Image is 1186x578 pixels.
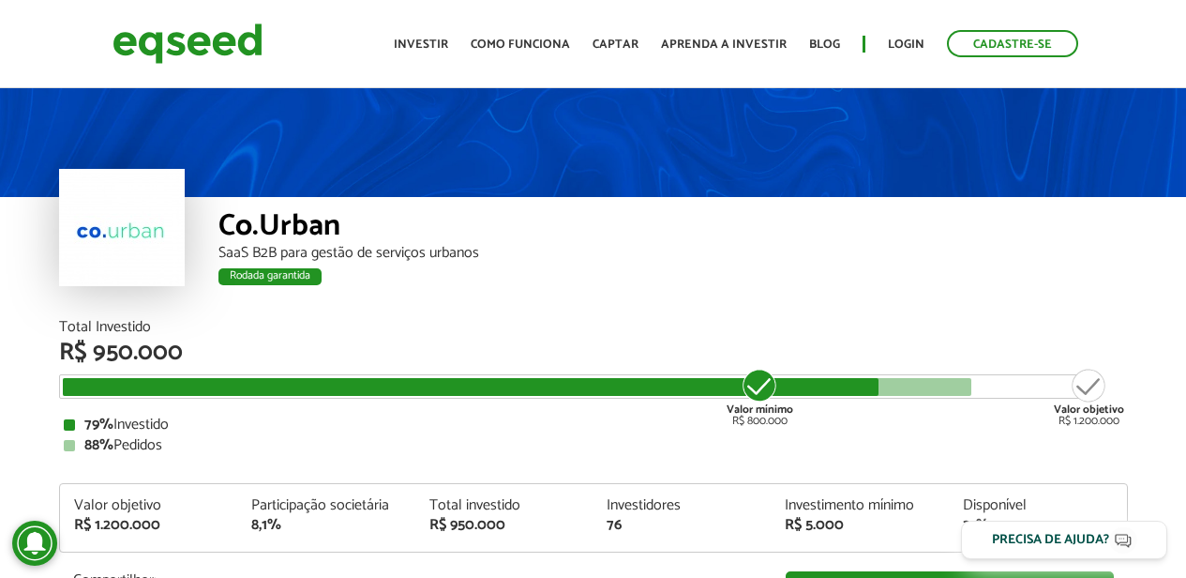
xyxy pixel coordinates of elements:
[607,498,757,513] div: Investidores
[251,498,401,513] div: Participação societária
[218,211,1128,246] div: Co.Urban
[785,518,935,533] div: R$ 5.000
[809,38,840,51] a: Blog
[471,38,570,51] a: Como funciona
[607,518,757,533] div: 76
[661,38,787,51] a: Aprenda a investir
[593,38,638,51] a: Captar
[947,30,1078,57] a: Cadastre-se
[64,418,1123,433] div: Investido
[888,38,924,51] a: Login
[1054,401,1124,418] strong: Valor objetivo
[429,518,579,533] div: R$ 950.000
[963,518,1113,533] div: 21%
[59,341,1128,365] div: R$ 950.000
[84,412,113,437] strong: 79%
[727,401,793,418] strong: Valor mínimo
[725,367,795,427] div: R$ 800.000
[74,518,224,533] div: R$ 1.200.000
[218,268,322,285] div: Rodada garantida
[84,433,113,458] strong: 88%
[1054,367,1124,427] div: R$ 1.200.000
[74,498,224,513] div: Valor objetivo
[59,320,1128,335] div: Total Investido
[394,38,448,51] a: Investir
[218,246,1128,261] div: SaaS B2B para gestão de serviços urbanos
[429,498,579,513] div: Total investido
[785,498,935,513] div: Investimento mínimo
[251,518,401,533] div: 8,1%
[64,438,1123,453] div: Pedidos
[113,19,263,68] img: EqSeed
